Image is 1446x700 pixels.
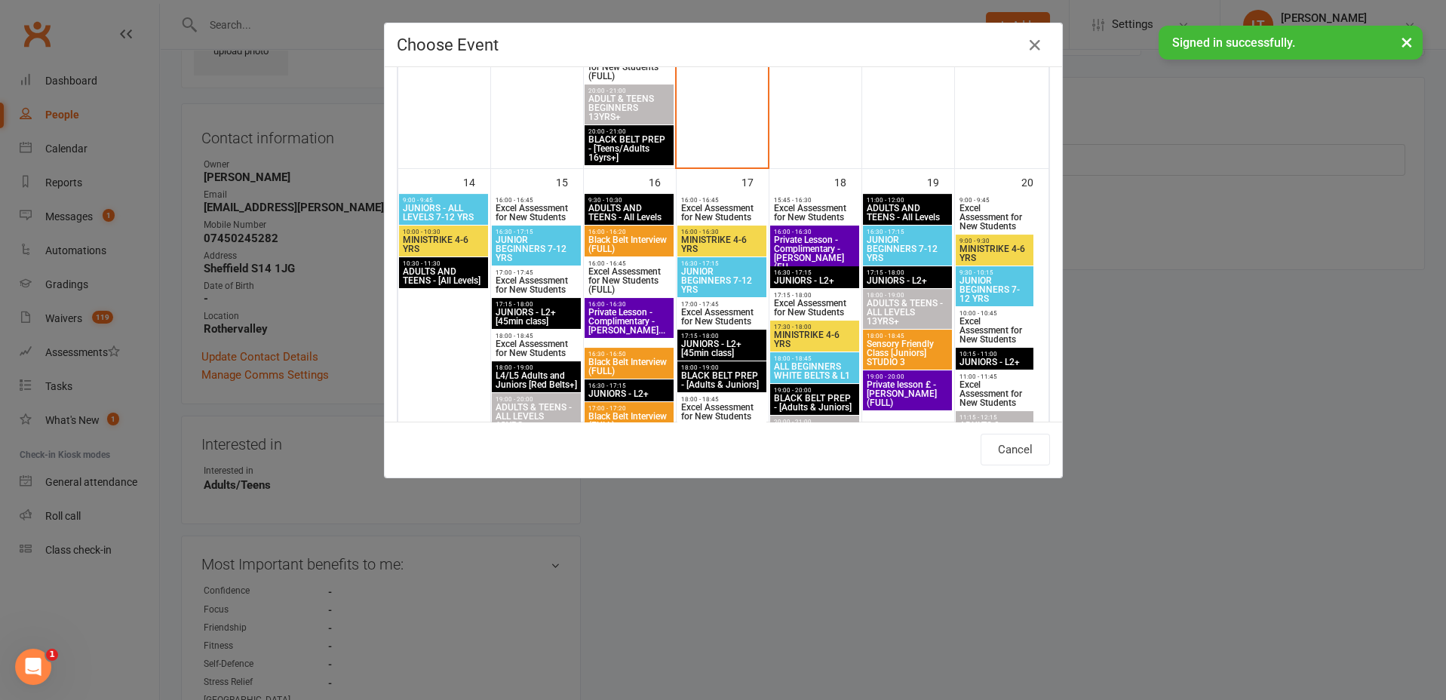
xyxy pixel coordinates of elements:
[402,197,485,204] span: 9:00 - 9:45
[773,419,856,425] span: 20:00 - 21:00
[588,308,671,335] span: Private Lesson - Complimentary - [PERSON_NAME]...
[866,235,949,262] span: JUNIOR BEGINNERS 7-12 YRS
[773,292,856,299] span: 17:15 - 18:00
[773,394,856,412] span: BLACK BELT PREP - [Adults & Juniors]
[866,276,949,285] span: JUNIORS - L2+
[680,260,763,267] span: 16:30 - 17:15
[959,269,1030,276] span: 9:30 - 10:15
[495,204,578,222] span: Excel Assessment for New Students
[588,260,671,267] span: 16:00 - 16:45
[866,333,949,339] span: 18:00 - 18:45
[773,269,856,276] span: 16:30 - 17:15
[866,197,949,204] span: 11:00 - 12:00
[680,339,763,358] span: JUNIORS - L2+ [45min class]
[402,204,485,222] span: JUNIORS - ALL LEVELS 7-12 YRS
[556,169,583,194] div: 15
[866,229,949,235] span: 16:30 - 17:15
[588,87,671,94] span: 20:00 - 21:00
[866,299,949,326] span: ADULTS & TEENS - ALL LEVELS 13YRS+
[680,308,763,326] span: Excel Assessment for New Students
[495,333,578,339] span: 18:00 - 18:45
[866,292,949,299] span: 18:00 - 19:00
[588,54,671,81] span: Excel Assessment for New Students (FULL)
[588,235,671,253] span: Black Belt Interview (FULL)
[680,333,763,339] span: 17:15 - 18:00
[773,276,856,285] span: JUNIORS - L2+
[588,94,671,121] span: ADULT & TEENS BEGINNERS 13YRS+
[588,405,671,412] span: 17:00 - 17:20
[649,169,676,194] div: 16
[680,396,763,403] span: 18:00 - 18:45
[1021,169,1048,194] div: 20
[959,276,1030,303] span: JUNIOR BEGINNERS 7-12 YRS
[1172,35,1295,50] span: Signed in successfully.
[402,267,485,285] span: ADULTS AND TEENS - [All Levels]
[495,396,578,403] span: 19:00 - 20:00
[866,204,949,222] span: ADULTS AND TEENS - All Levels
[834,169,861,194] div: 18
[588,267,671,294] span: Excel Assessment for New Students (FULL)
[402,235,485,253] span: MINISTRIKE 4-6 YRS
[680,301,763,308] span: 17:00 - 17:45
[588,389,671,398] span: JUNIORS - L2+
[773,204,856,222] span: Excel Assessment for New Students
[588,204,671,222] span: ADULTS AND TEENS - All Levels
[773,330,856,348] span: MINISTRIKE 4-6 YRS
[495,276,578,294] span: Excel Assessment for New Students
[588,351,671,358] span: 16:30 - 16:50
[959,238,1030,244] span: 9:00 - 9:30
[680,371,763,389] span: BLACK BELT PREP - [Adults & Juniors]
[495,301,578,308] span: 17:15 - 18:00
[495,269,578,276] span: 17:00 - 17:45
[773,235,856,272] span: Private Lesson - Complimentary - [PERSON_NAME] (FU...
[680,235,763,253] span: MINISTRIKE 4-6 YRS
[866,269,949,276] span: 17:15 - 18:00
[588,358,671,376] span: Black Belt Interview (FULL)
[927,169,954,194] div: 19
[680,204,763,222] span: Excel Assessment for New Students
[588,382,671,389] span: 16:30 - 17:15
[495,229,578,235] span: 16:30 - 17:15
[680,364,763,371] span: 18:00 - 19:00
[680,229,763,235] span: 16:00 - 16:30
[959,310,1030,317] span: 10:00 - 10:45
[773,362,856,380] span: ALL BEGINNERS WHITE BELTS & L1
[495,197,578,204] span: 16:00 - 16:45
[773,299,856,317] span: Excel Assessment for New Students
[15,649,51,685] iframe: Intercom live chat
[866,380,949,407] span: Private lesson £ - [PERSON_NAME] (FULL)
[588,412,671,430] span: Black Belt Interview (FULL)
[588,135,671,162] span: BLACK BELT PREP - [Teens/Adults 16yrs+]
[773,197,856,204] span: 15:45 - 16:30
[588,229,671,235] span: 16:00 - 16:20
[981,434,1050,465] button: Cancel
[773,324,856,330] span: 17:30 - 18:00
[588,197,671,204] span: 9:30 - 10:30
[959,351,1030,358] span: 10:15 - 11:00
[959,358,1030,367] span: JUNIORS - L2+
[495,339,578,358] span: Excel Assessment for New Students
[463,169,490,194] div: 14
[741,169,769,194] div: 17
[773,229,856,235] span: 16:00 - 16:30
[959,414,1030,421] span: 11:15 - 12:15
[588,128,671,135] span: 20:00 - 21:00
[680,403,763,421] span: Excel Assessment for New Students
[959,373,1030,380] span: 11:00 - 11:45
[959,244,1030,262] span: MINISTRIKE 4-6 YRS
[959,197,1030,204] span: 9:00 - 9:45
[1393,26,1420,58] button: ×
[495,235,578,262] span: JUNIOR BEGINNERS 7-12 YRS
[402,229,485,235] span: 10:00 - 10:30
[402,260,485,267] span: 10:30 - 11:30
[588,301,671,308] span: 16:00 - 16:30
[495,308,578,326] span: JUNIORS - L2+ [45min class]
[495,364,578,371] span: 18:00 - 19:00
[959,317,1030,344] span: Excel Assessment for New Students
[495,403,578,430] span: ADULTS & TEENS - ALL LEVELS 13YRS+
[495,371,578,389] span: L4/L5 Adults and Juniors [Red Belts+]
[866,373,949,380] span: 19:00 - 20:00
[680,267,763,294] span: JUNIOR BEGINNERS 7-12 YRS
[773,387,856,394] span: 19:00 - 20:00
[959,421,1030,448] span: ADULTS & TEENS - ALL LEVELS 13YRS+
